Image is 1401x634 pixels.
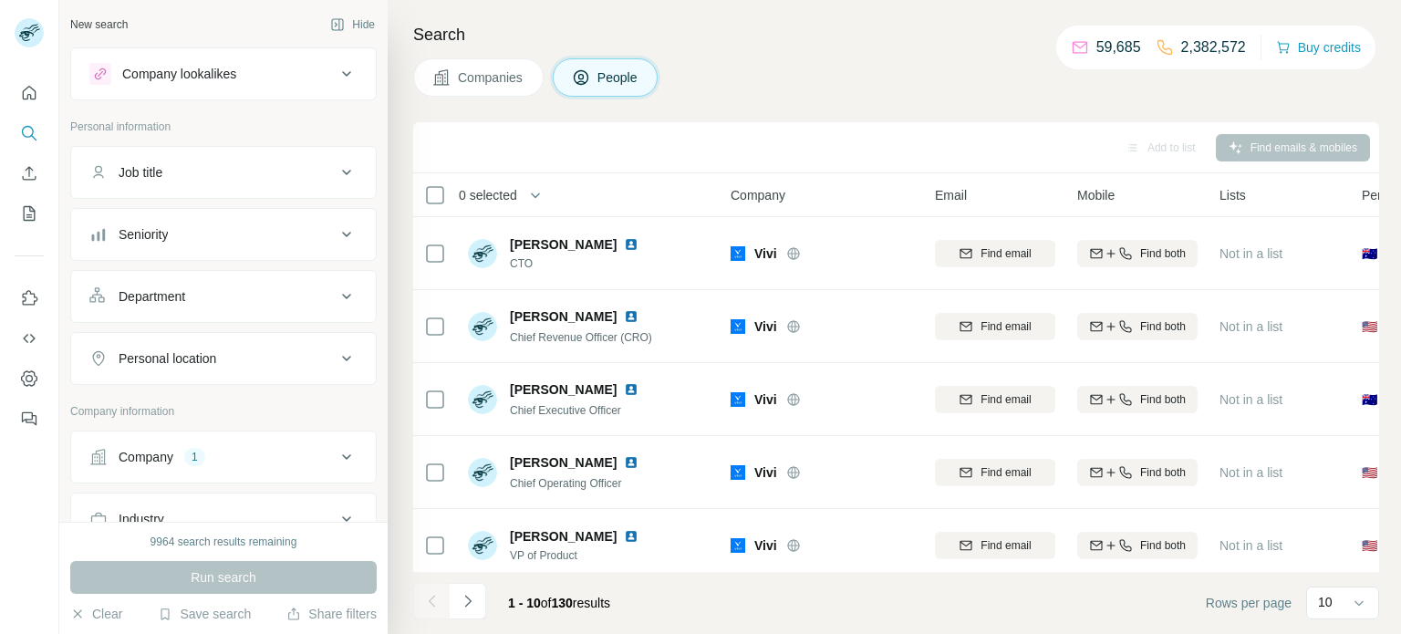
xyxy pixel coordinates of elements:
button: Enrich CSV [15,157,44,190]
button: Search [15,117,44,150]
img: Logo of Vivi [731,465,745,480]
button: Find email [935,532,1055,559]
img: Logo of Vivi [731,246,745,261]
button: Share filters [286,605,377,623]
p: Company information [70,403,377,420]
span: 🇺🇸 [1362,463,1377,482]
button: Navigate to next page [450,583,486,619]
button: Find both [1077,386,1198,413]
span: 0 selected [459,186,517,204]
img: Avatar [468,239,497,268]
div: Seniority [119,225,168,244]
img: LinkedIn logo [624,529,638,544]
div: 9964 search results remaining [150,534,297,550]
button: Find email [935,313,1055,340]
button: Department [71,275,376,318]
button: Use Surfe API [15,322,44,355]
img: Avatar [468,385,497,414]
button: Find both [1077,313,1198,340]
span: Rows per page [1206,594,1292,612]
div: Job title [119,163,162,182]
button: Find both [1077,459,1198,486]
div: 1 [184,449,205,465]
h4: Search [413,22,1379,47]
button: Find both [1077,240,1198,267]
div: Company lookalikes [122,65,236,83]
button: Dashboard [15,362,44,395]
span: VP of Product [510,547,660,564]
button: Feedback [15,402,44,435]
span: Vivi [754,536,777,555]
span: Vivi [754,463,777,482]
div: Personal location [119,349,216,368]
img: LinkedIn logo [624,382,638,397]
button: Job title [71,151,376,194]
span: Find email [981,391,1031,408]
span: 🇦🇺 [1362,390,1377,409]
img: Avatar [468,458,497,487]
span: 🇺🇸 [1362,317,1377,336]
button: Seniority [71,213,376,256]
span: Find both [1140,245,1186,262]
p: 10 [1318,593,1333,611]
span: Find email [981,537,1031,554]
span: Not in a list [1219,319,1282,334]
span: Mobile [1077,186,1115,204]
img: Logo of Vivi [731,392,745,407]
button: Clear [70,605,122,623]
span: Not in a list [1219,392,1282,407]
span: [PERSON_NAME] [510,453,617,472]
div: New search [70,16,128,33]
img: LinkedIn logo [624,309,638,324]
span: [PERSON_NAME] [510,527,617,546]
div: Department [119,287,185,306]
span: Company [731,186,785,204]
span: Find both [1140,318,1186,335]
span: Find both [1140,537,1186,554]
button: Find email [935,386,1055,413]
span: 🇺🇸 [1362,536,1377,555]
button: Quick start [15,77,44,109]
span: Find both [1140,391,1186,408]
img: Avatar [468,312,497,341]
span: Not in a list [1219,465,1282,480]
span: Chief Revenue Officer (CRO) [510,331,652,344]
button: Find both [1077,532,1198,559]
span: Vivi [754,317,777,336]
span: [PERSON_NAME] [510,235,617,254]
button: Industry [71,497,376,541]
span: Email [935,186,967,204]
span: 🇦🇺 [1362,244,1377,263]
span: People [597,68,639,87]
span: Vivi [754,390,777,409]
span: Lists [1219,186,1246,204]
p: 2,382,572 [1181,36,1246,58]
span: Find email [981,464,1031,481]
img: Logo of Vivi [731,538,745,553]
img: Logo of Vivi [731,319,745,334]
span: Find both [1140,464,1186,481]
span: CTO [510,255,660,272]
button: Company lookalikes [71,52,376,96]
span: 1 - 10 [508,596,541,610]
button: Personal location [71,337,376,380]
img: Avatar [468,531,497,560]
span: Chief Operating Officer [510,477,622,490]
div: Industry [119,510,164,528]
span: Vivi [754,244,777,263]
button: Find email [935,459,1055,486]
span: [PERSON_NAME] [510,380,617,399]
button: Hide [317,11,388,38]
img: LinkedIn logo [624,455,638,470]
img: LinkedIn logo [624,237,638,252]
span: of [541,596,552,610]
span: Not in a list [1219,246,1282,261]
p: Personal information [70,119,377,135]
span: 130 [552,596,573,610]
span: Not in a list [1219,538,1282,553]
span: Companies [458,68,524,87]
button: Find email [935,240,1055,267]
button: My lists [15,197,44,230]
span: Find email [981,245,1031,262]
span: results [508,596,610,610]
